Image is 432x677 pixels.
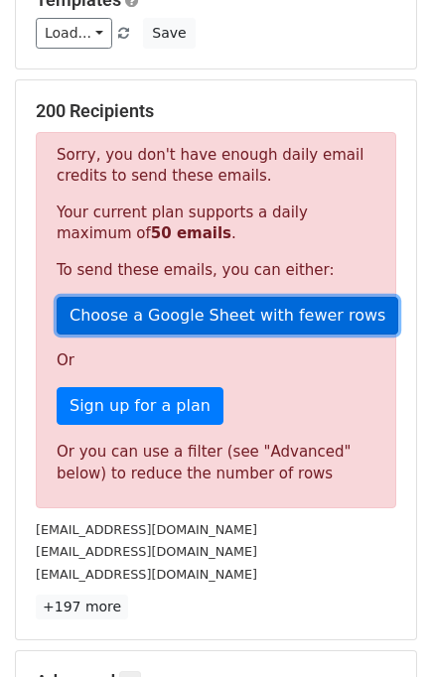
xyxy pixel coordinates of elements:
[57,297,398,335] a: Choose a Google Sheet with fewer rows
[57,203,375,244] p: Your current plan supports a daily maximum of .
[36,595,128,619] a: +197 more
[57,260,375,281] p: To send these emails, you can either:
[36,18,112,49] a: Load...
[57,145,375,187] p: Sorry, you don't have enough daily email credits to send these emails.
[143,18,195,49] button: Save
[36,567,257,582] small: [EMAIL_ADDRESS][DOMAIN_NAME]
[36,522,257,537] small: [EMAIL_ADDRESS][DOMAIN_NAME]
[57,350,375,371] p: Or
[57,441,375,485] div: Or you can use a filter (see "Advanced" below) to reduce the number of rows
[57,387,223,425] a: Sign up for a plan
[333,582,432,677] iframe: Chat Widget
[36,100,396,122] h5: 200 Recipients
[36,544,257,559] small: [EMAIL_ADDRESS][DOMAIN_NAME]
[151,224,231,242] strong: 50 emails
